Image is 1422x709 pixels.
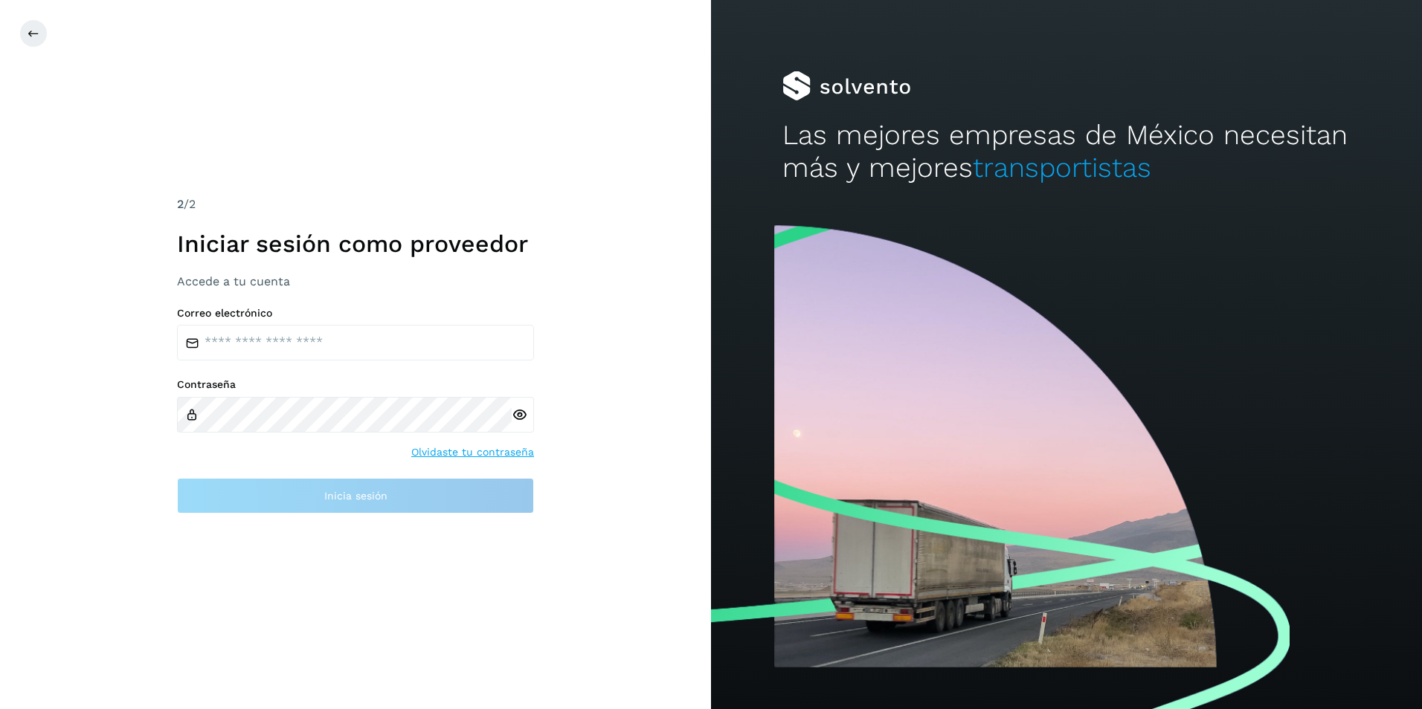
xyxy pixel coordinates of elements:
[177,478,534,514] button: Inicia sesión
[177,307,534,320] label: Correo electrónico
[973,152,1151,184] span: transportistas
[177,230,534,258] h1: Iniciar sesión como proveedor
[177,197,184,211] span: 2
[177,274,534,288] h3: Accede a tu cuenta
[782,119,1351,185] h2: Las mejores empresas de México necesitan más y mejores
[177,378,534,391] label: Contraseña
[324,491,387,501] span: Inicia sesión
[177,195,534,213] div: /2
[411,444,534,460] a: Olvidaste tu contraseña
